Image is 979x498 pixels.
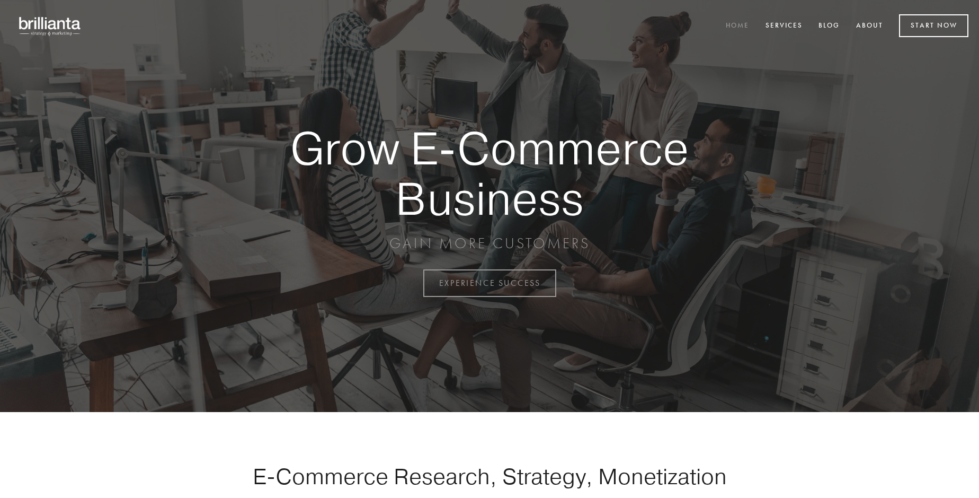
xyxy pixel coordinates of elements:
a: About [849,18,890,35]
h1: E-Commerce Research, Strategy, Monetization [219,463,760,490]
a: Services [759,18,809,35]
p: GAIN MORE CUSTOMERS [253,234,726,253]
a: Start Now [899,14,968,37]
a: EXPERIENCE SUCCESS [423,269,556,297]
a: Home [719,18,756,35]
img: brillianta - research, strategy, marketing [11,11,90,41]
a: Blog [812,18,847,35]
strong: Grow E-Commerce Business [253,123,726,223]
